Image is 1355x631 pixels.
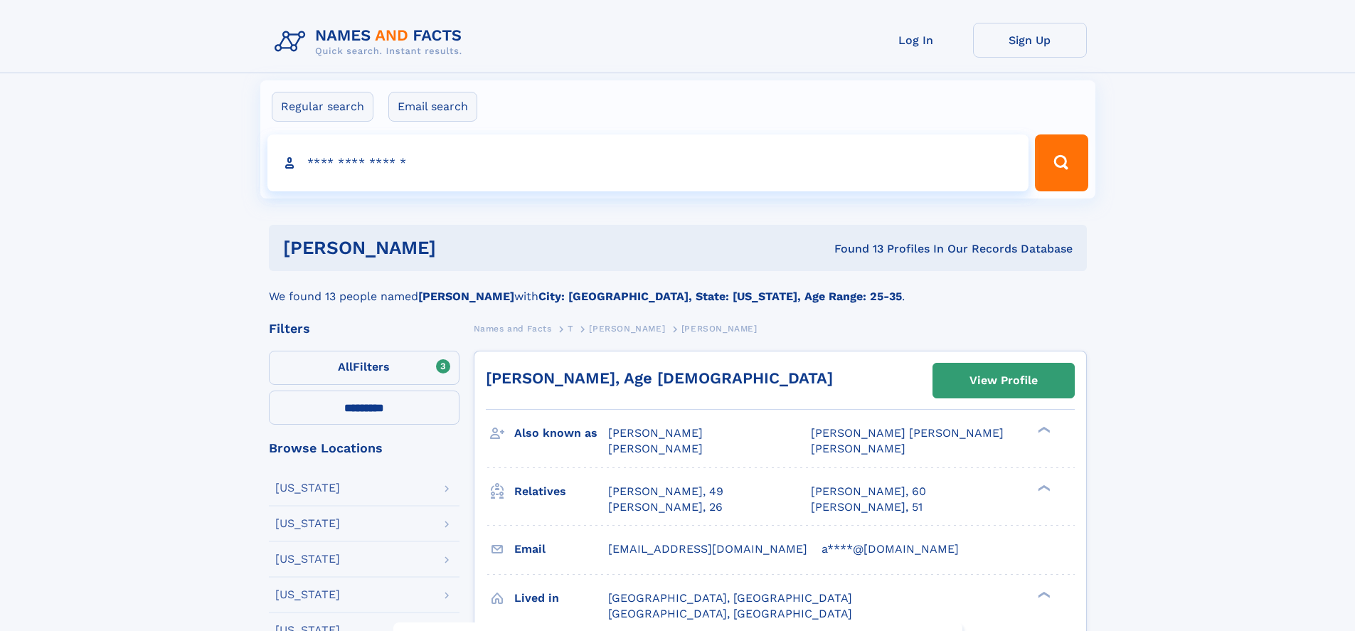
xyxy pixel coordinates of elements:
[811,484,926,499] a: [PERSON_NAME], 60
[608,591,852,605] span: [GEOGRAPHIC_DATA], [GEOGRAPHIC_DATA]
[486,369,833,387] a: [PERSON_NAME], Age [DEMOGRAPHIC_DATA]
[1034,590,1051,599] div: ❯
[973,23,1087,58] a: Sign Up
[474,319,552,337] a: Names and Facts
[933,364,1074,398] a: View Profile
[338,360,353,373] span: All
[514,479,608,504] h3: Relatives
[568,319,573,337] a: T
[267,134,1029,191] input: search input
[418,290,514,303] b: [PERSON_NAME]
[1034,483,1051,492] div: ❯
[811,499,923,515] a: [PERSON_NAME], 51
[283,239,635,257] h1: [PERSON_NAME]
[589,324,665,334] span: [PERSON_NAME]
[514,421,608,445] h3: Also known as
[388,92,477,122] label: Email search
[608,499,723,515] a: [PERSON_NAME], 26
[608,542,807,556] span: [EMAIL_ADDRESS][DOMAIN_NAME]
[608,484,723,499] a: [PERSON_NAME], 49
[269,351,459,385] label: Filters
[1034,425,1051,435] div: ❯
[269,442,459,455] div: Browse Locations
[608,426,703,440] span: [PERSON_NAME]
[608,442,703,455] span: [PERSON_NAME]
[635,241,1073,257] div: Found 13 Profiles In Our Records Database
[275,482,340,494] div: [US_STATE]
[589,319,665,337] a: [PERSON_NAME]
[514,537,608,561] h3: Email
[269,271,1087,305] div: We found 13 people named with .
[859,23,973,58] a: Log In
[275,518,340,529] div: [US_STATE]
[811,426,1004,440] span: [PERSON_NAME] [PERSON_NAME]
[514,586,608,610] h3: Lived in
[275,553,340,565] div: [US_STATE]
[608,607,852,620] span: [GEOGRAPHIC_DATA], [GEOGRAPHIC_DATA]
[269,23,474,61] img: Logo Names and Facts
[969,364,1038,397] div: View Profile
[269,322,459,335] div: Filters
[568,324,573,334] span: T
[275,589,340,600] div: [US_STATE]
[681,324,758,334] span: [PERSON_NAME]
[538,290,902,303] b: City: [GEOGRAPHIC_DATA], State: [US_STATE], Age Range: 25-35
[811,442,905,455] span: [PERSON_NAME]
[1035,134,1088,191] button: Search Button
[272,92,373,122] label: Regular search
